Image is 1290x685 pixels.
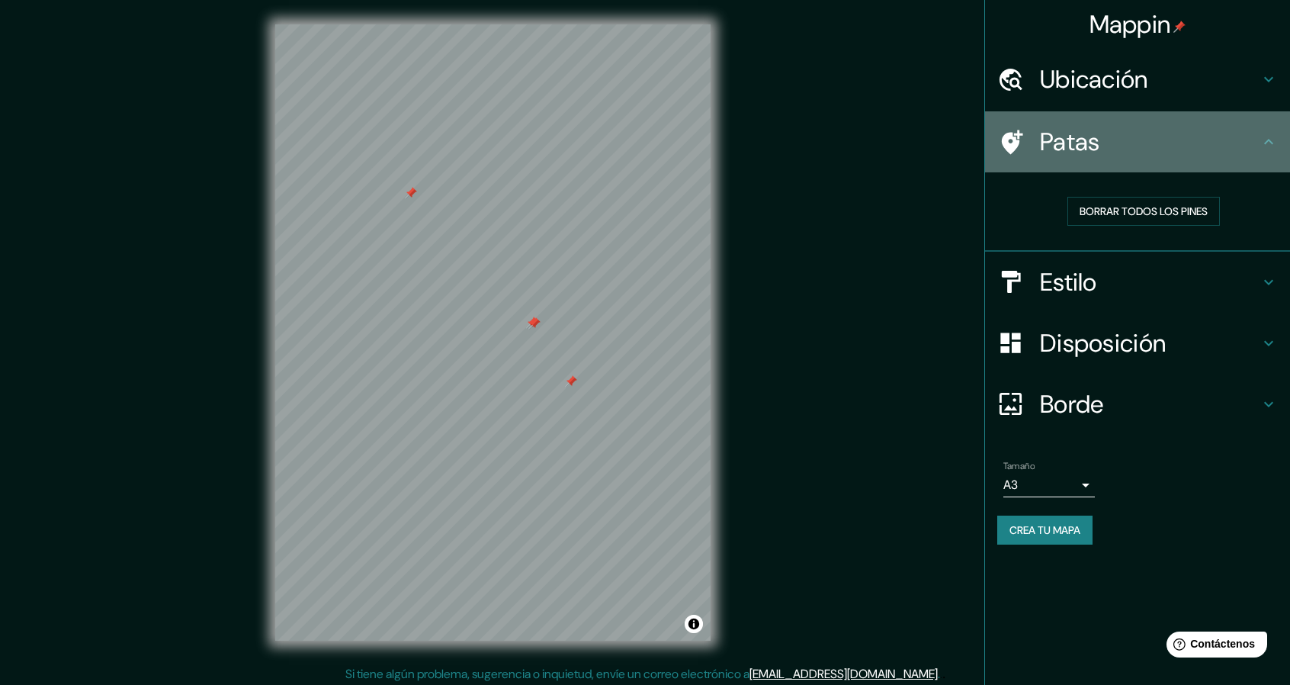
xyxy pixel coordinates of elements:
div: Disposición [985,313,1290,374]
font: . [938,666,940,682]
a: [EMAIL_ADDRESS][DOMAIN_NAME] [749,666,938,682]
font: Crea tu mapa [1009,523,1080,537]
font: Ubicación [1040,63,1148,95]
font: Estilo [1040,266,1097,298]
font: Borde [1040,388,1104,420]
font: A3 [1003,477,1018,493]
div: Estilo [985,252,1290,313]
div: Patas [985,111,1290,172]
div: Borde [985,374,1290,435]
font: . [940,665,942,682]
font: Patas [1040,126,1100,158]
font: Mappin [1089,8,1171,40]
font: Tamaño [1003,460,1035,472]
div: Ubicación [985,49,1290,110]
iframe: Lanzador de widgets de ayuda [1154,626,1273,668]
div: A3 [1003,473,1095,497]
canvas: Mapa [275,24,711,641]
font: Si tiene algún problema, sugerencia o inquietud, envíe un correo electrónico a [345,666,749,682]
font: . [942,665,945,682]
button: Activar o desactivar atribución [685,615,703,633]
font: Disposición [1040,327,1166,359]
font: Borrar todos los pines [1080,204,1208,218]
img: pin-icon.png [1173,21,1186,33]
button: Crea tu mapa [997,516,1093,545]
button: Borrar todos los pines [1067,197,1220,226]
